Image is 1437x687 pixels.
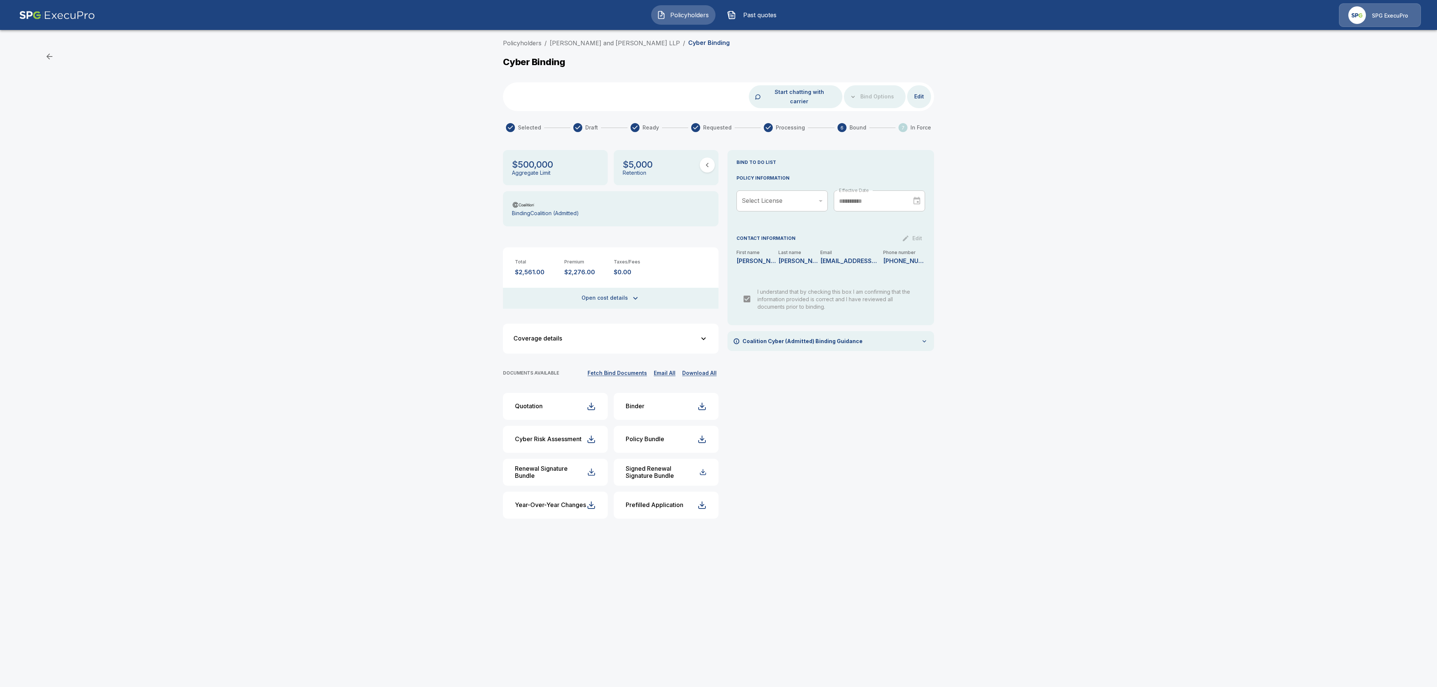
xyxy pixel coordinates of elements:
button: Coverage details [507,328,714,349]
button: Renewal Signature Bundle [503,459,608,486]
span: Requested [703,124,732,131]
button: Signed Renewal Signature Bundle [614,459,718,486]
div: Cyber Risk Assessment [515,436,582,443]
p: Retention [623,170,646,176]
button: Past quotes IconPast quotes [721,5,786,25]
button: Policy Bundle [614,426,718,453]
p: Cyber Binding [688,39,730,46]
span: Selected [518,124,541,131]
p: BIND TO DO LIST [736,159,925,166]
span: Bound [849,124,866,131]
button: Edit [907,90,931,104]
p: Last name [778,250,820,255]
p: Thomsen III [778,258,820,264]
button: Year-Over-Year Changes [503,492,608,519]
p: $5,000 [623,159,653,170]
div: Policy Bundle [626,436,664,443]
span: In Force [910,124,931,131]
p: Cyber Binding [503,57,565,67]
p: $500,000 [512,159,553,170]
img: Carrier Logo [512,201,535,208]
button: Start chatting with carrier [762,85,836,108]
p: POLICY INFORMATION [736,175,925,181]
label: Effective Date [839,187,869,193]
button: Fetch Bind Documents [586,369,649,378]
a: Agency IconSPG ExecuPro [1339,3,1421,27]
img: AA Logo [19,3,95,27]
p: First name [736,250,778,255]
button: Policyholders IconPolicyholders [651,5,716,25]
p: Coalition Cyber (Admitted) Binding Guidance [742,337,863,345]
span: Processing [776,124,805,131]
button: Cyber Risk Assessment [503,426,608,453]
li: / [683,39,685,48]
p: Phone number [883,250,925,255]
p: Total [515,259,558,265]
span: I understand that by checking this box I am confirming that the information provided is correct a... [757,288,910,310]
div: Signed Renewal Signature Bundle [626,465,699,480]
li: / [544,39,547,48]
p: $2,561.00 [515,269,558,276]
p: roz@t-b.com [820,258,877,264]
span: Draft [585,124,598,131]
nav: breadcrumb [503,39,730,48]
button: Open cost details [503,288,718,309]
img: Agency Icon [1348,6,1366,24]
button: Email All [652,369,677,378]
button: Quotation [503,393,608,420]
p: Premium [564,259,608,265]
span: Ready [643,124,659,131]
button: Prefilled Application [614,492,718,519]
div: Year-Over-Year Changes [515,501,586,509]
a: [PERSON_NAME] and [PERSON_NAME] LLP [550,39,680,47]
div: Quotation [515,403,543,410]
button: Download All [680,369,718,378]
p: Email [820,250,883,255]
div: Coverage details [513,335,699,342]
text: 6 [840,125,843,131]
img: Policyholders Icon [657,10,666,19]
div: Binder [626,403,644,410]
img: Past quotes Icon [727,10,736,19]
p: $2,276.00 [564,269,608,276]
p: Aggregate Limit [512,170,550,176]
span: Past quotes [739,10,780,19]
p: $0.00 [614,269,657,276]
span: Policyholders [669,10,710,19]
p: Binding Coalition (Admitted) [512,210,579,217]
p: 410-539-2596 [883,258,925,264]
text: 7 [901,125,904,131]
button: Binder [614,393,718,420]
p: CONTACT INFORMATION [736,235,796,242]
p: Roszel [736,258,778,264]
a: Policyholders [503,39,541,47]
div: Renewal Signature Bundle [515,465,587,480]
div: Prefilled Application [626,501,683,509]
p: SPG ExecuPro [1372,12,1408,19]
p: DOCUMENTS AVAILABLE [503,370,559,376]
p: Taxes/Fees [614,259,657,265]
